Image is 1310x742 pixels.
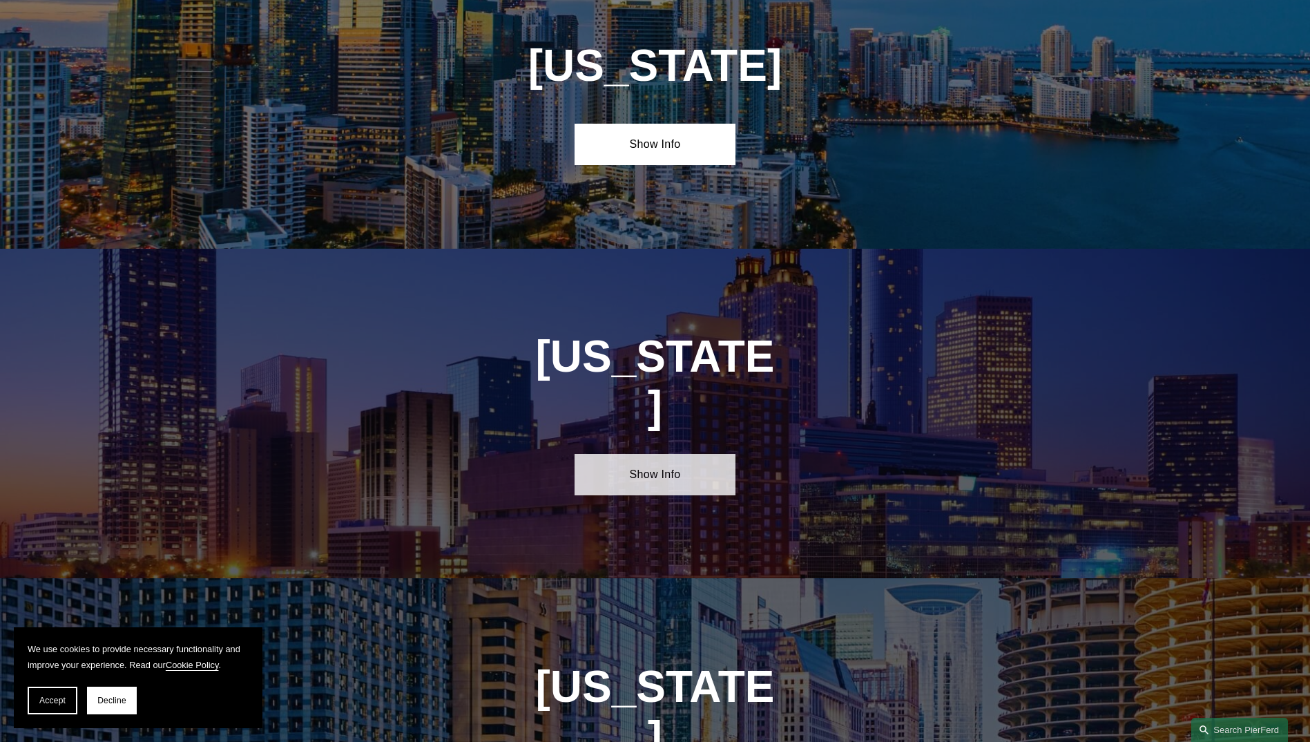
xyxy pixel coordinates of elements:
p: We use cookies to provide necessary functionality and improve your experience. Read our . [28,641,249,673]
a: Search this site [1191,718,1288,742]
a: Show Info [575,454,735,495]
a: Show Info [575,124,735,165]
span: Accept [39,696,66,705]
h1: [US_STATE] [494,41,816,91]
h1: [US_STATE] [534,332,776,432]
a: Cookie Policy [166,660,219,670]
button: Accept [28,687,77,714]
section: Cookie banner [14,627,262,728]
span: Decline [97,696,126,705]
button: Decline [87,687,137,714]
